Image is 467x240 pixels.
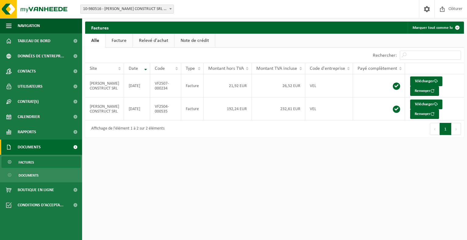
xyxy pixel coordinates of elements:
span: Code [155,66,165,71]
a: Télécharger [410,100,442,109]
a: Documents [2,169,81,181]
span: Documents [18,140,41,155]
button: Next [451,123,461,135]
td: VF2507-000234 [150,74,181,97]
td: [DATE] [124,97,150,120]
span: Montant hors TVA [208,66,244,71]
h2: Factures [85,22,115,33]
button: 1 [440,123,451,135]
td: VF2504-000535 [150,97,181,120]
span: Contrat(s) [18,94,39,109]
span: Calendrier [18,109,40,124]
td: 21,92 EUR [204,74,252,97]
span: 10-980516 - B.J. CONSTRUCT SRL - LOUPOIGNE [81,5,174,13]
span: Type [186,66,195,71]
a: Alle [85,34,105,48]
td: 232,61 EUR [252,97,305,120]
td: [PERSON_NAME] CONSTRUCT SRL [85,74,124,97]
button: Marquer tout comme lu [408,22,463,34]
td: Facture [181,74,204,97]
td: 26,52 EUR [252,74,305,97]
span: Date [129,66,138,71]
span: Montant TVA incluse [256,66,297,71]
a: Télécharger [410,76,442,86]
td: VEL [305,97,353,120]
button: Renvoyer [410,109,439,119]
a: Factures [2,156,81,168]
a: Relevé d'achat [133,34,174,48]
span: Boutique en ligne [18,182,54,198]
span: Navigation [18,18,40,33]
button: Previous [430,123,440,135]
td: [DATE] [124,74,150,97]
button: Renvoyer [410,86,439,96]
a: Facture [106,34,133,48]
td: 192,24 EUR [204,97,252,120]
span: Conditions d'accepta... [18,198,64,213]
span: Payé complètement [358,66,397,71]
a: Note de crédit [175,34,215,48]
td: VEL [305,74,353,97]
span: Tableau de bord [18,33,50,49]
span: Factures [19,157,34,168]
span: Site [90,66,97,71]
label: Rechercher: [373,53,397,58]
span: Données de l'entrepr... [18,49,64,64]
span: Code d'entreprise [310,66,345,71]
td: [PERSON_NAME] CONSTRUCT SRL [85,97,124,120]
span: Rapports [18,124,36,140]
span: Contacts [18,64,36,79]
span: Utilisateurs [18,79,43,94]
td: Facture [181,97,204,120]
span: Documents [19,170,39,181]
span: 10-980516 - B.J. CONSTRUCT SRL - LOUPOIGNE [80,5,174,14]
div: Affichage de l'élément 1 à 2 sur 2 éléments [88,123,164,134]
